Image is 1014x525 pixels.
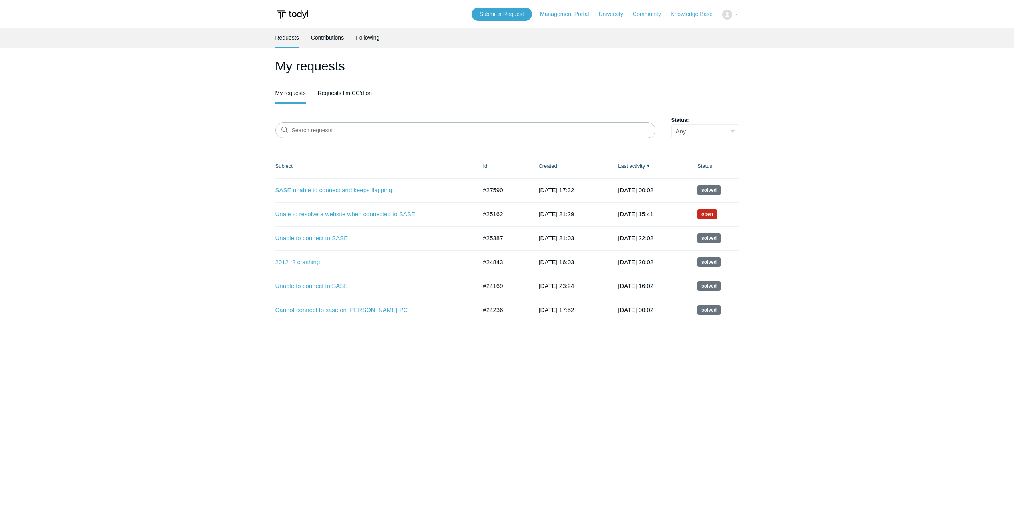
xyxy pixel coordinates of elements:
[697,185,721,195] span: This request has been solved
[671,10,721,18] a: Knowledge Base
[275,258,465,267] a: 2012 r2 crashing
[697,305,721,315] span: This request has been solved
[618,187,653,193] time: 2025-09-18T00:02:09+00:00
[475,298,531,322] td: #24236
[697,233,721,243] span: This request has been solved
[689,154,739,178] th: Status
[538,259,574,265] time: 2025-05-13T16:03:52+00:00
[538,282,574,289] time: 2025-04-09T23:24:54+00:00
[538,187,574,193] time: 2025-08-21T17:32:08+00:00
[275,234,465,243] a: Unable to connect to SASE
[275,282,465,291] a: Unable to connect to SASE
[275,154,475,178] th: Subject
[275,186,465,195] a: SASE unable to connect and keeps flapping
[475,178,531,202] td: #27590
[275,7,309,22] img: Todyl Support Center Help Center home page
[311,28,344,47] a: Contributions
[275,56,739,76] h1: My requests
[618,235,653,241] time: 2025-06-29T22:02:06+00:00
[633,10,669,18] a: Community
[275,210,465,219] a: Unale to resolve a website when connected to SASE
[618,163,645,169] a: Last activity▼
[538,306,574,313] time: 2025-04-14T17:52:14+00:00
[475,274,531,298] td: #24169
[540,10,597,18] a: Management Portal
[618,282,653,289] time: 2025-05-21T16:02:28+00:00
[618,306,653,313] time: 2025-05-06T00:02:05+00:00
[671,116,739,124] label: Status:
[646,163,650,169] span: ▼
[475,202,531,226] td: #25162
[472,8,532,21] a: Submit a Request
[275,28,299,47] a: Requests
[356,28,379,47] a: Following
[475,154,531,178] th: Id
[275,84,306,102] a: My requests
[475,226,531,250] td: #25387
[538,211,574,217] time: 2025-05-28T21:29:36+00:00
[598,10,631,18] a: University
[538,163,557,169] a: Created
[538,235,574,241] time: 2025-06-09T21:03:25+00:00
[697,281,721,291] span: This request has been solved
[475,250,531,274] td: #24843
[618,211,653,217] time: 2025-09-16T15:41:31+00:00
[697,209,717,219] span: We are working on a response for you
[275,122,655,138] input: Search requests
[618,259,653,265] time: 2025-06-08T20:02:11+00:00
[318,84,372,102] a: Requests I'm CC'd on
[697,257,721,267] span: This request has been solved
[275,306,465,315] a: Cannot connect to sase on [PERSON_NAME]-PC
